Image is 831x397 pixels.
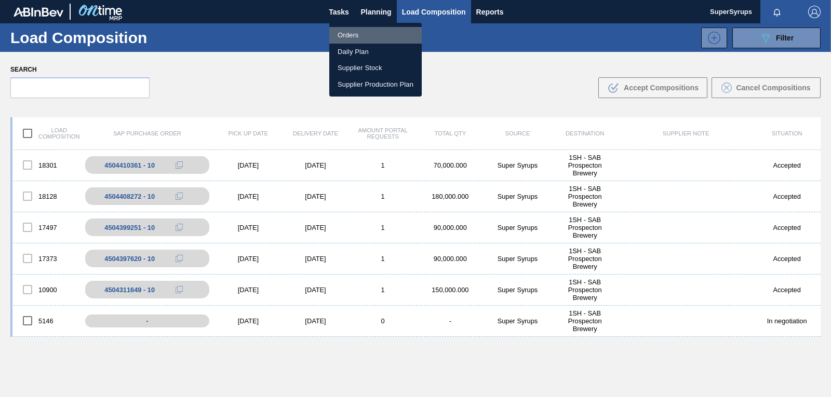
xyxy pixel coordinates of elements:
[329,27,422,44] a: Orders
[329,60,422,76] a: Supplier Stock
[329,44,422,60] a: Daily Plan
[329,76,422,93] a: Supplier Production Plan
